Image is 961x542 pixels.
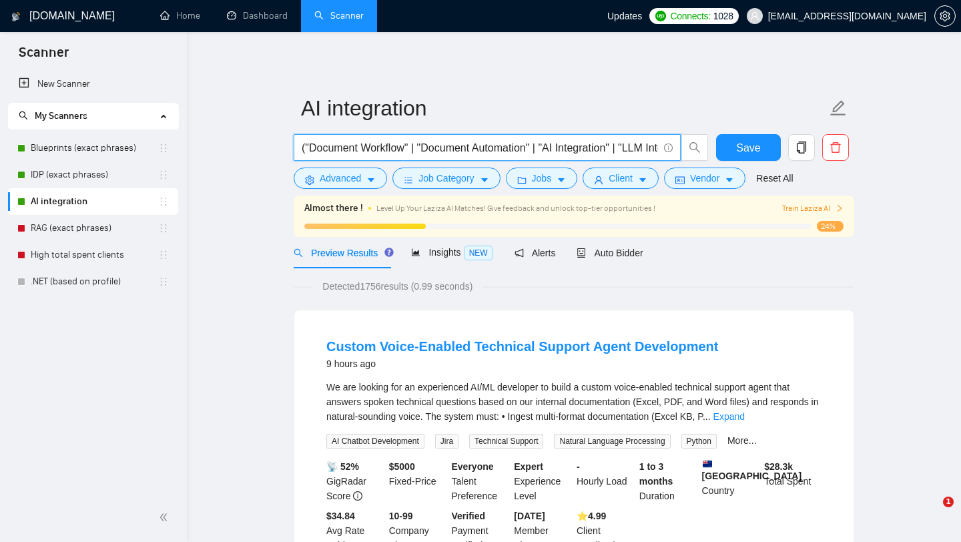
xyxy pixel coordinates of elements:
[11,6,21,27] img: logo
[31,215,158,242] a: RAG (exact phrases)
[326,434,424,449] span: AI Chatbot Development
[577,248,586,258] span: robot
[916,497,948,529] iframe: Intercom live chat
[817,221,844,232] span: 24%
[750,11,759,21] span: user
[326,356,718,372] div: 9 hours ago
[690,171,719,186] span: Vendor
[703,411,711,422] span: ...
[515,248,524,258] span: notification
[583,168,659,189] button: userClientcaret-down
[31,268,158,295] a: .NET (based on profile)
[305,175,314,185] span: setting
[324,459,386,503] div: GigRadar Score
[515,248,556,258] span: Alerts
[411,247,493,258] span: Insights
[31,242,158,268] a: High total spent clients
[830,99,847,117] span: edit
[577,461,580,472] b: -
[301,91,827,125] input: Scanner name...
[411,248,420,257] span: area-chart
[35,110,87,121] span: My Scanners
[8,43,79,71] span: Scanner
[320,171,361,186] span: Advanced
[943,497,954,507] span: 1
[761,459,824,503] div: Total Spent
[675,175,685,185] span: idcard
[159,511,172,524] span: double-left
[326,380,822,424] div: We are looking for an experienced AI/ML developer to build a custom voice-enabled technical suppo...
[577,511,606,521] b: ⭐️ 4.99
[716,134,781,161] button: Save
[934,5,956,27] button: setting
[31,162,158,188] a: IDP (exact phrases)
[404,175,413,185] span: bars
[702,459,802,481] b: [GEOGRAPHIC_DATA]
[19,71,168,97] a: New Scanner
[517,175,527,185] span: folder
[326,461,359,472] b: 📡 52%
[392,168,500,189] button: barsJob Categorycaret-down
[326,339,718,354] a: Custom Voice-Enabled Technical Support Agent Development
[506,168,578,189] button: folderJobscaret-down
[532,171,552,186] span: Jobs
[514,511,545,521] b: [DATE]
[822,134,849,161] button: delete
[302,140,658,156] input: Search Freelance Jobs...
[836,204,844,212] span: right
[449,459,512,503] div: Talent Preference
[736,140,760,156] span: Save
[639,461,673,487] b: 1 to 3 months
[788,134,815,161] button: copy
[713,9,733,23] span: 1028
[664,168,745,189] button: idcardVendorcaret-down
[326,382,819,422] span: We are looking for an experienced AI/ML developer to build a custom voice-enabled technical suppo...
[480,175,489,185] span: caret-down
[389,461,415,472] b: $ 5000
[294,248,303,258] span: search
[554,434,670,449] span: Natural Language Processing
[514,461,543,472] b: Expert
[713,411,745,422] a: Expand
[314,10,364,21] a: searchScanner
[158,143,169,154] span: holder
[435,434,458,449] span: Jira
[638,175,647,185] span: caret-down
[326,511,355,521] b: $34.84
[607,11,642,21] span: Updates
[8,268,178,295] li: .NET (based on profile)
[681,134,708,161] button: search
[574,459,637,503] div: Hourly Load
[313,279,482,294] span: Detected 1756 results (0.99 seconds)
[8,71,178,97] li: New Scanner
[789,142,814,154] span: copy
[577,248,643,258] span: Auto Bidder
[703,459,712,469] img: 🇳🇿
[637,459,699,503] div: Duration
[823,142,848,154] span: delete
[935,11,955,21] span: setting
[158,276,169,287] span: holder
[31,188,158,215] a: AI integration
[655,11,666,21] img: upwork-logo.png
[782,202,844,215] button: Train Laziza AI
[725,175,734,185] span: caret-down
[609,171,633,186] span: Client
[452,511,486,521] b: Verified
[389,511,413,521] b: 10-99
[664,144,673,152] span: info-circle
[557,175,566,185] span: caret-down
[681,434,717,449] span: Python
[19,111,28,120] span: search
[366,175,376,185] span: caret-down
[8,162,178,188] li: IDP (exact phrases)
[8,242,178,268] li: High total spent clients
[158,196,169,207] span: holder
[452,461,494,472] b: Everyone
[158,250,169,260] span: holder
[19,110,87,121] span: My Scanners
[304,201,363,216] span: Almost there !
[376,204,655,213] span: Level Up Your Laziza AI Matches! Give feedback and unlock top-tier opportunities !
[934,11,956,21] a: setting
